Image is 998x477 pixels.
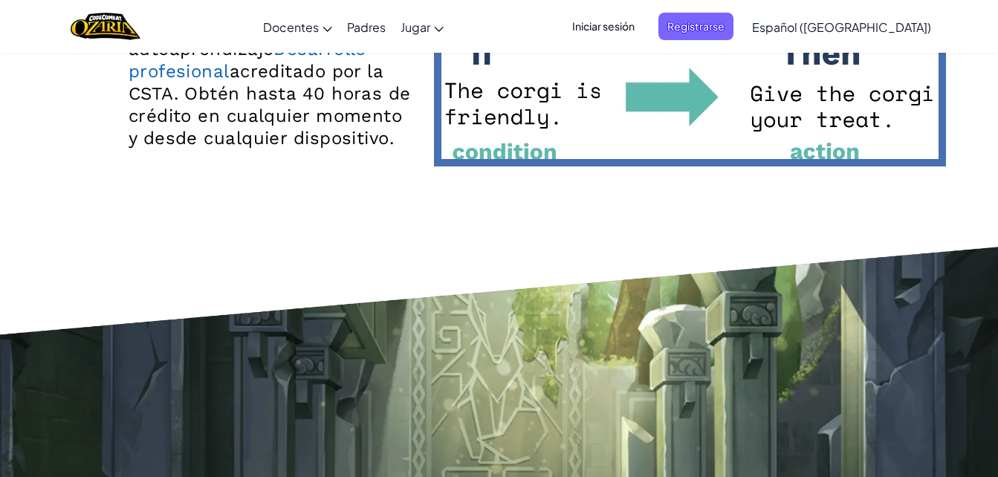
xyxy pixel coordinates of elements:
a: Jugar [393,7,451,47]
button: Iniciar sesión [563,13,644,40]
a: Docentes [256,7,340,47]
a: Desarrollo profesional [129,39,366,82]
a: Padres [340,7,393,47]
span: Español ([GEOGRAPHIC_DATA]) [752,19,931,35]
span: Jugar [401,19,430,35]
button: Registrarse [658,13,733,40]
a: Español ([GEOGRAPHIC_DATA]) [745,7,939,47]
a: Ozaria by CodeCombat logo [71,11,140,42]
span: Docentes [263,19,319,35]
img: Home [71,11,140,42]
